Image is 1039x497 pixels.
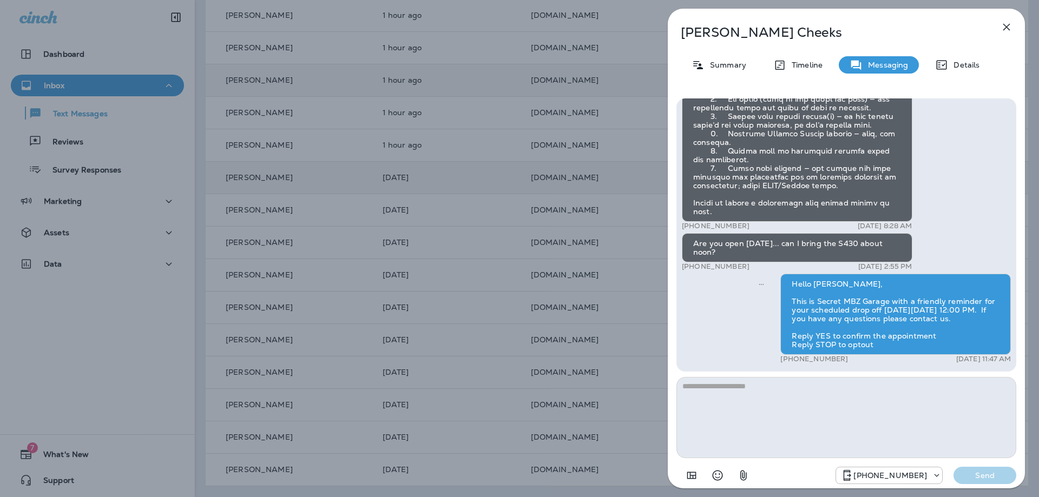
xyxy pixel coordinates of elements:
button: Select an emoji [707,465,728,486]
p: [PERSON_NAME] Cheeks [681,25,976,40]
p: Messaging [863,61,908,69]
p: [PHONE_NUMBER] [682,262,749,271]
p: Details [948,61,979,69]
p: [DATE] 8:28 AM [858,222,912,230]
div: +1 (424) 433-6149 [836,469,942,482]
p: [DATE] 2:55 PM [858,262,912,271]
div: Are you open [DATE]... can I bring the S430 about noon? [682,233,912,262]
p: [PHONE_NUMBER] [853,471,927,480]
p: [PHONE_NUMBER] [780,355,848,363]
span: Sent [759,279,764,288]
p: Timeline [786,61,823,69]
p: [DATE] 11:47 AM [956,355,1011,363]
p: [PHONE_NUMBER] [682,222,749,230]
button: Add in a premade template [681,465,702,486]
div: Hello [PERSON_NAME], This is Secret MBZ Garage with a friendly reminder for your scheduled drop o... [780,274,1011,355]
p: Summary [705,61,746,69]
